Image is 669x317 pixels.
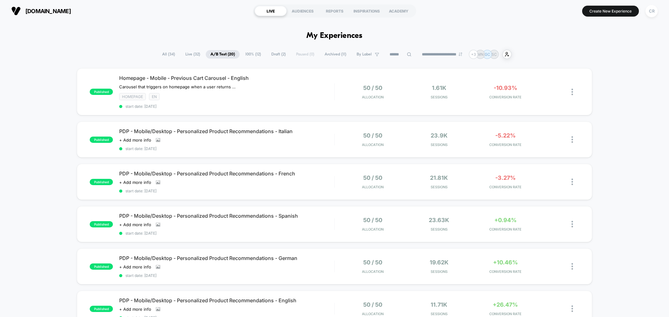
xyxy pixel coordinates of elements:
[571,263,573,270] img: close
[432,85,446,91] span: 1.61k
[362,185,384,189] span: Allocation
[474,312,537,316] span: CONVERSION RATE
[407,143,471,147] span: Sessions
[474,185,537,189] span: CONVERSION RATE
[119,104,334,109] span: start date: [DATE]
[571,136,573,143] img: close
[357,52,372,57] span: By Label
[90,179,113,185] span: published
[407,269,471,274] span: Sessions
[90,263,113,270] span: published
[90,89,113,95] span: published
[119,213,334,219] span: PDP - Mobile/Desktop - Personalized Product Recommendations - Spanish
[181,50,205,59] span: Live ( 32 )
[571,89,573,95] img: close
[11,6,21,16] img: Visually logo
[119,264,151,269] span: + Add more info
[571,179,573,185] img: close
[571,305,573,312] img: close
[363,174,382,181] span: 50 / 50
[267,50,290,59] span: Draft ( 2 )
[363,259,382,266] span: 50 / 50
[119,180,151,185] span: + Add more info
[306,31,363,40] h1: My Experiences
[474,227,537,231] span: CONVERSION RATE
[362,312,384,316] span: Allocation
[363,217,382,223] span: 50 / 50
[255,6,287,16] div: LIVE
[90,137,113,143] span: published
[571,221,573,227] img: close
[119,138,151,143] span: + Add more info
[363,301,382,308] span: 50 / 50
[493,259,518,266] span: +10.46%
[149,93,160,100] span: EN
[430,259,449,266] span: 19.62k
[206,50,240,59] span: A/B Test ( 20 )
[494,85,517,91] span: -10.93%
[383,6,415,16] div: ACADEMY
[493,301,518,308] span: +26.47%
[119,128,334,134] span: PDP - Mobile/Desktop - Personalized Product Recommendations - Italian
[495,132,516,139] span: -5.22%
[491,52,497,57] p: SC
[241,50,266,59] span: 100% ( 12 )
[474,95,537,99] span: CONVERSION RATE
[90,306,113,312] span: published
[474,143,537,147] span: CONVERSION RATE
[157,50,180,59] span: All ( 34 )
[469,50,478,59] div: + 3
[459,52,462,56] img: end
[119,222,151,227] span: + Add more info
[119,84,236,89] span: Carousel that triggers on homepage when a user returns and their cart has more than 0 items in it...
[119,255,334,261] span: PDP - Mobile/Desktop - Personalized Product Recommendations - German
[407,185,471,189] span: Sessions
[474,269,537,274] span: CONVERSION RATE
[431,301,447,308] span: 11.71k
[119,273,334,278] span: start date: [DATE]
[407,227,471,231] span: Sessions
[287,6,319,16] div: AUDIENCES
[319,6,351,16] div: REPORTS
[119,75,334,81] span: Homepage - Mobile - Previous Cart Carousel - English
[119,146,334,151] span: start date: [DATE]
[351,6,383,16] div: INSPIRATIONS
[119,231,334,236] span: start date: [DATE]
[407,95,471,99] span: Sessions
[90,221,113,227] span: published
[485,52,490,57] p: GC
[431,132,448,139] span: 23.9k
[362,143,384,147] span: Allocation
[494,217,517,223] span: +0.94%
[363,132,382,139] span: 50 / 50
[477,52,484,57] p: MN
[407,312,471,316] span: Sessions
[645,5,658,17] div: CR
[363,85,382,91] span: 50 / 50
[644,5,660,18] button: CR
[430,174,448,181] span: 21.81k
[429,217,449,223] span: 23.63k
[25,8,71,14] span: [DOMAIN_NAME]
[320,50,351,59] span: Archived ( 11 )
[9,6,73,16] button: [DOMAIN_NAME]
[119,297,334,304] span: PDP - Mobile/Desktop - Personalized Product Recommendations - English
[362,227,384,231] span: Allocation
[362,269,384,274] span: Allocation
[119,93,146,100] span: HOMEPAGE
[582,6,639,17] button: Create New Experience
[362,95,384,99] span: Allocation
[495,174,516,181] span: -3.27%
[119,307,151,312] span: + Add more info
[119,189,334,193] span: start date: [DATE]
[119,170,334,177] span: PDP - Mobile/Desktop - Personalized Product Recommendations - French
